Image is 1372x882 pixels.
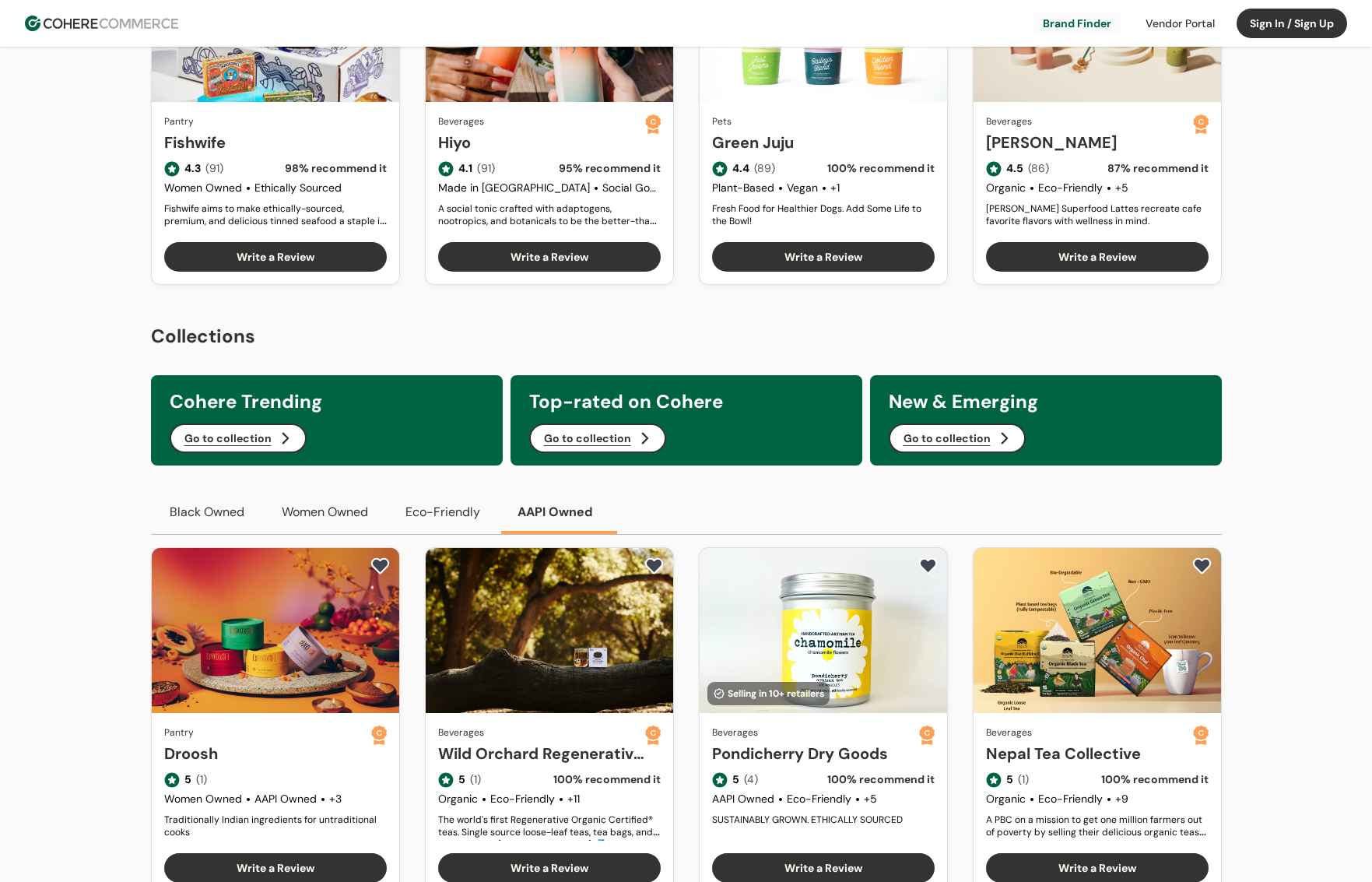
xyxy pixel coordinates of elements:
[25,16,178,31] img: Cohere Logo
[170,388,484,416] h3: Cohere Trending
[387,490,499,534] button: Eco-Friendly
[151,322,1222,350] h2: Collections
[712,242,935,272] button: Write a Review
[438,742,645,765] a: Wild Orchard Regenerative Teas
[164,131,387,154] a: Fishwife
[438,242,661,272] button: Write a Review
[889,423,1026,453] button: Go to collection
[986,131,1193,154] a: [PERSON_NAME]
[151,490,263,534] button: Black Owned
[367,554,393,578] button: add to favorite
[915,554,941,578] button: add to favorite
[529,388,844,416] h3: Top-rated on Cohere
[986,742,1193,765] a: Nepal Tea Collective
[986,242,1209,272] button: Write a Review
[529,423,666,453] button: Go to collection
[170,423,307,453] button: Go to collection
[1052,16,1356,251] iframe: Caixa de diálogo "Fazer login com o Google"
[889,388,1203,416] h3: New & Emerging
[438,131,645,154] a: Hiyo
[1189,554,1215,578] button: add to favorite
[263,490,387,534] button: Women Owned
[1237,9,1347,38] button: Sign In / Sign Up
[641,554,667,578] button: add to favorite
[712,131,935,154] a: Green Juju
[712,742,919,765] a: Pondicherry Dry Goods
[164,742,371,765] a: Droosh
[499,490,611,534] button: AAPI Owned
[164,242,387,272] button: Write a Review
